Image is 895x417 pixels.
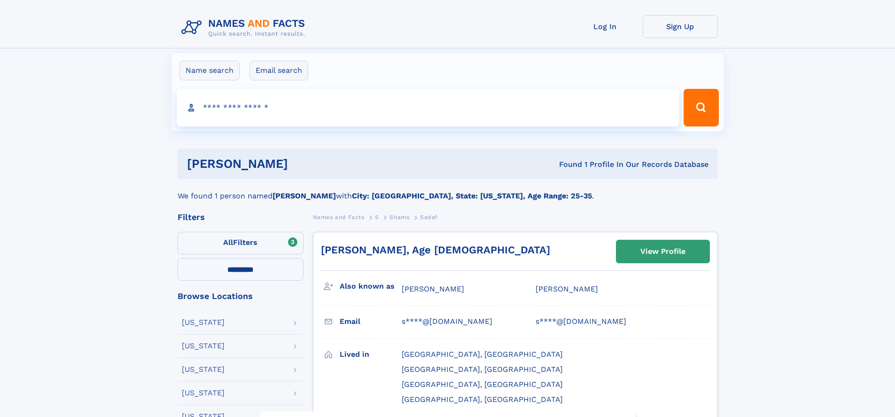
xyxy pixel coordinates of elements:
div: We found 1 person named with . [178,179,718,202]
a: Names and Facts [313,211,365,223]
div: Browse Locations [178,292,304,300]
label: Email search [249,61,308,80]
span: S [375,214,379,220]
span: [GEOGRAPHIC_DATA], [GEOGRAPHIC_DATA] [402,380,563,389]
label: Name search [179,61,240,80]
a: S [375,211,379,223]
img: Logo Names and Facts [178,15,313,40]
span: Shams [389,214,409,220]
a: View Profile [616,240,709,263]
span: [PERSON_NAME] [536,284,598,293]
b: [PERSON_NAME] [272,191,336,200]
span: [GEOGRAPHIC_DATA], [GEOGRAPHIC_DATA] [402,395,563,404]
h1: [PERSON_NAME] [187,158,424,170]
span: All [223,238,233,247]
label: Filters [178,232,304,254]
div: [US_STATE] [182,319,225,326]
b: City: [GEOGRAPHIC_DATA], State: [US_STATE], Age Range: 25-35 [352,191,592,200]
span: [PERSON_NAME] [402,284,464,293]
div: [US_STATE] [182,342,225,350]
div: [US_STATE] [182,366,225,373]
h3: Lived in [340,346,402,362]
span: Sadaf [420,214,438,220]
div: View Profile [640,241,685,262]
a: Sign Up [643,15,718,38]
div: [US_STATE] [182,389,225,397]
span: [GEOGRAPHIC_DATA], [GEOGRAPHIC_DATA] [402,350,563,359]
div: Filters [178,213,304,221]
h3: Email [340,314,402,330]
a: [PERSON_NAME], Age [DEMOGRAPHIC_DATA] [321,244,550,256]
span: [GEOGRAPHIC_DATA], [GEOGRAPHIC_DATA] [402,365,563,374]
a: Log In [568,15,643,38]
h3: Also known as [340,278,402,294]
div: Found 1 Profile In Our Records Database [423,159,708,170]
input: search input [177,89,680,126]
a: Shams [389,211,409,223]
button: Search Button [684,89,718,126]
